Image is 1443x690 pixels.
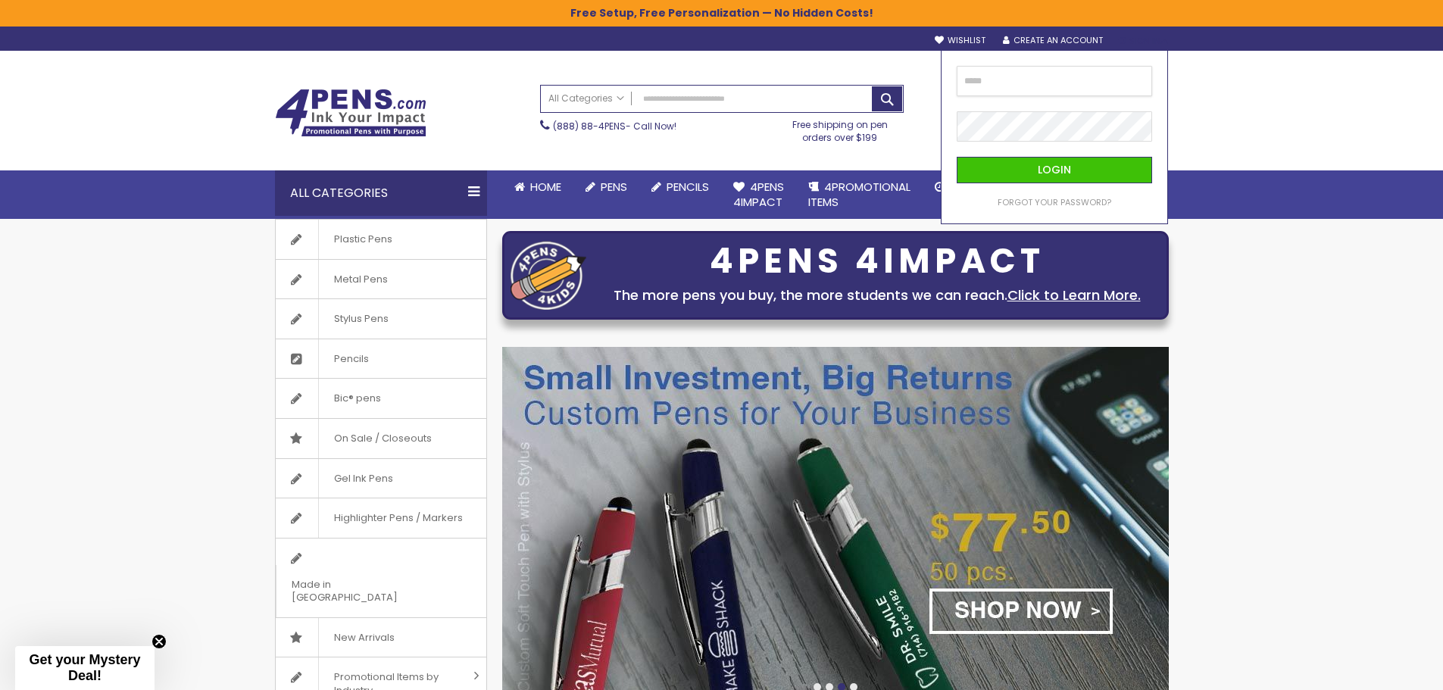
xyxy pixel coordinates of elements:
a: Plastic Pens [276,220,486,259]
div: Get your Mystery Deal!Close teaser [15,646,155,690]
span: Highlighter Pens / Markers [318,498,478,538]
span: 4PROMOTIONAL ITEMS [808,179,910,210]
div: The more pens you buy, the more students we can reach. [594,285,1160,306]
a: Pens [573,170,639,204]
a: All Categories [541,86,632,111]
span: New Arrivals [318,618,410,657]
button: Close teaser [151,634,167,649]
a: Highlighter Pens / Markers [276,498,486,538]
a: 4PROMOTIONALITEMS [796,170,923,220]
button: Login [957,157,1152,183]
a: Home [502,170,573,204]
span: Login [1038,162,1071,177]
a: Pencils [276,339,486,379]
div: Free shipping on pen orders over $199 [776,113,904,143]
a: Forgot Your Password? [998,197,1111,208]
a: New Arrivals [276,618,486,657]
a: Stylus Pens [276,299,486,339]
a: On Sale / Closeouts [276,419,486,458]
a: Made in [GEOGRAPHIC_DATA] [276,539,486,617]
span: Plastic Pens [318,220,408,259]
a: (888) 88-4PENS [553,120,626,133]
a: Metal Pens [276,260,486,299]
a: 4Pens4impact [721,170,796,220]
a: Wishlist [935,35,985,46]
span: Get your Mystery Deal! [29,652,140,683]
span: Stylus Pens [318,299,404,339]
span: 4Pens 4impact [733,179,784,210]
div: Sign In [1118,36,1168,47]
span: On Sale / Closeouts [318,419,447,458]
img: four_pen_logo.png [511,241,586,310]
a: Gel Ink Pens [276,459,486,498]
div: All Categories [275,170,487,216]
span: Home [530,179,561,195]
span: - Call Now! [553,120,676,133]
span: Gel Ink Pens [318,459,408,498]
a: Click to Learn More. [1007,286,1141,304]
div: 4PENS 4IMPACT [594,245,1160,277]
a: Bic® pens [276,379,486,418]
span: Pens [601,179,627,195]
span: Forgot Your Password? [998,196,1111,208]
span: Pencils [318,339,384,379]
img: 4Pens Custom Pens and Promotional Products [275,89,426,137]
span: All Categories [548,92,624,105]
span: Made in [GEOGRAPHIC_DATA] [276,565,448,617]
a: Pencils [639,170,721,204]
span: Bic® pens [318,379,396,418]
span: Pencils [667,179,709,195]
a: Rush [923,170,991,204]
span: Metal Pens [318,260,403,299]
a: Create an Account [1003,35,1103,46]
